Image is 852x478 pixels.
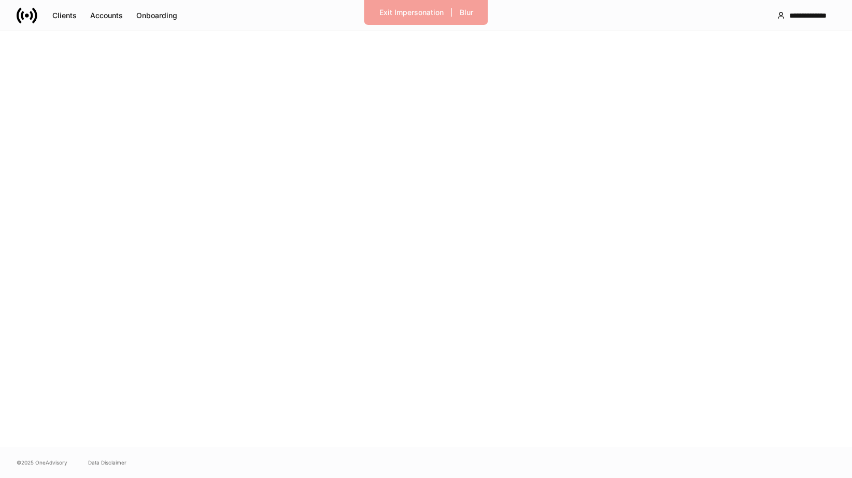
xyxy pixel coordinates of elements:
button: Blur [453,4,480,21]
button: Onboarding [130,7,184,24]
div: Clients [52,10,77,21]
button: Exit Impersonation [373,4,450,21]
span: © 2025 OneAdvisory [17,458,67,467]
div: Blur [460,7,473,18]
a: Data Disclaimer [88,458,126,467]
div: Onboarding [136,10,177,21]
div: Accounts [90,10,123,21]
button: Clients [46,7,83,24]
button: Accounts [83,7,130,24]
div: Exit Impersonation [379,7,444,18]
